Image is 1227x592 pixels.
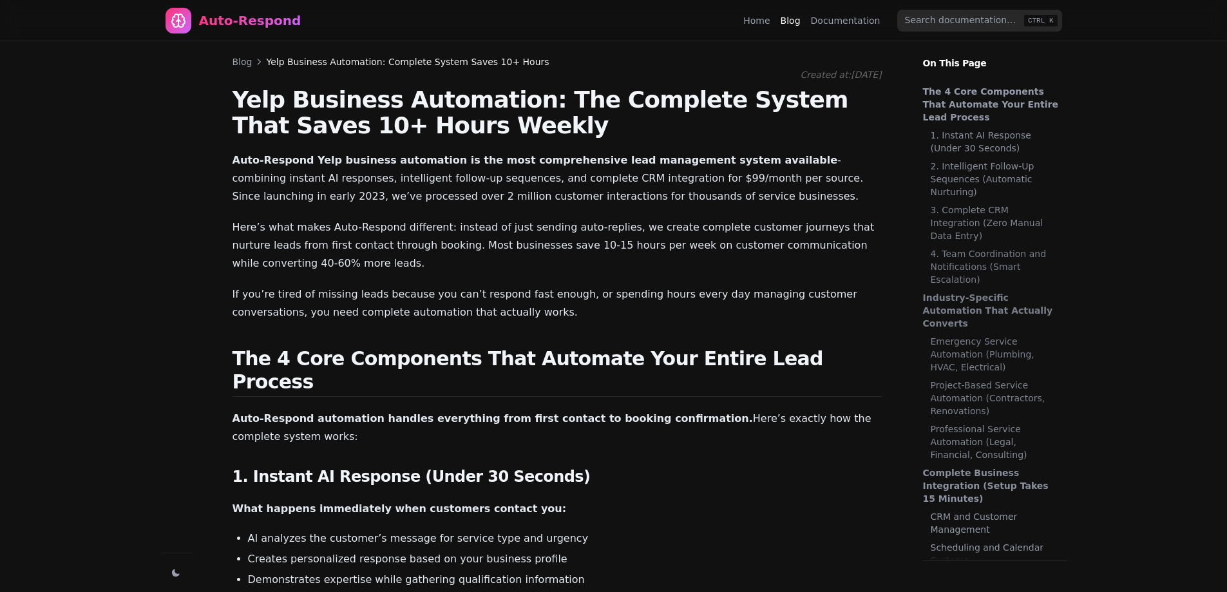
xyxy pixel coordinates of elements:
[167,564,185,582] button: Change theme
[233,466,882,487] h3: 1. Instant AI Response (Under 30 Seconds)
[931,160,1061,198] a: 2. Intelligent Follow-Up Sequences (Automatic Nurturing)
[931,541,1061,567] a: Scheduling and Calendar Systems
[931,129,1061,155] a: 1. Instant AI Response (Under 30 Seconds)
[781,14,801,27] a: Blog
[233,55,252,68] a: Blog
[248,572,882,587] li: Demonstrates expertise while gathering qualification information
[801,70,882,80] span: Created at: [DATE]
[233,154,838,166] strong: Auto-Respond Yelp business automation is the most comprehensive lead management system available
[923,466,1061,505] a: Complete Business Integration (Setup Takes 15 Minutes)
[923,85,1061,124] a: The 4 Core Components That Automate Your Entire Lead Process
[931,423,1061,461] a: Professional Service Automation (Legal, Financial, Consulting)
[811,14,880,27] a: Documentation
[266,55,549,68] span: Yelp Business Automation: Complete System Saves 10+ Hours
[743,14,770,27] a: Home
[199,12,301,30] div: Auto-Respond
[233,502,567,515] strong: What happens immediately when customers contact you:
[923,291,1061,330] a: Industry-Specific Automation That Actually Converts
[931,247,1061,286] a: 4. Team Coordination and Notifications (Smart Escalation)
[913,41,1078,70] p: On This Page
[233,410,882,446] p: Here’s exactly how the complete system works:
[248,551,882,567] li: Creates personalized response based on your business profile
[166,8,301,33] a: Home page
[931,510,1061,536] a: CRM and Customer Management
[931,335,1061,374] a: Emergency Service Automation (Plumbing, HVAC, Electrical)
[233,285,882,321] p: If you’re tired of missing leads because you can’t respond fast enough, or spending hours every d...
[931,379,1061,417] a: Project-Based Service Automation (Contractors, Renovations)
[233,412,753,425] strong: Auto-Respond automation handles everything from first contact to booking confirmation.
[233,87,882,138] h1: Yelp Business Automation: The Complete System That Saves 10+ Hours Weekly
[931,204,1061,242] a: 3. Complete CRM Integration (Zero Manual Data Entry)
[248,531,882,546] li: AI analyzes the customer’s message for service type and urgency
[233,347,882,397] h2: The 4 Core Components That Automate Your Entire Lead Process
[233,218,882,272] p: Here’s what makes Auto-Respond different: instead of just sending auto-replies, we create complet...
[897,10,1062,32] input: Search documentation…
[233,151,882,205] p: - combining instant AI responses, intelligent follow-up sequences, and complete CRM integration f...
